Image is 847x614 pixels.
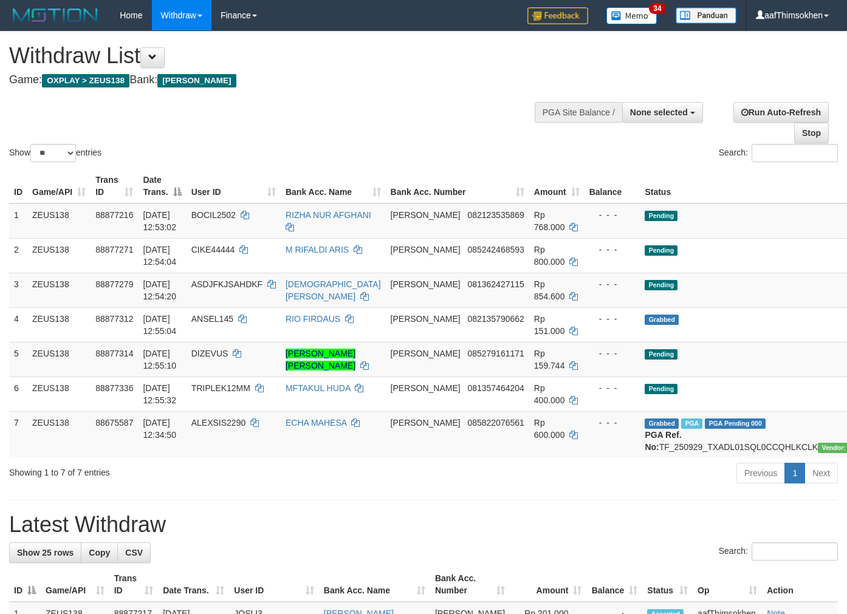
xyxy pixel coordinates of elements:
span: DIZEVUS [191,349,228,358]
th: Status: activate to sort column ascending [642,567,693,602]
b: PGA Ref. No: [645,430,681,452]
span: TRIPLEK12MM [191,383,250,393]
span: 88877314 [95,349,133,358]
div: - - - [589,417,636,429]
td: ZEUS138 [27,342,91,377]
img: Feedback.jpg [527,7,588,24]
span: Pending [645,384,677,394]
span: [DATE] 12:55:10 [143,349,176,370]
span: Rp 151.000 [534,314,565,336]
span: [PERSON_NAME] [391,349,461,358]
th: User ID: activate to sort column ascending [187,169,281,203]
input: Search: [752,144,838,162]
span: None selected [630,107,688,117]
th: Bank Acc. Number: activate to sort column ascending [386,169,529,203]
span: 88877279 [95,279,133,289]
a: MFTAKUL HUDA [286,383,351,393]
span: Copy 081362427115 to clipboard [467,279,524,289]
span: Copy 085279161171 to clipboard [467,349,524,358]
td: ZEUS138 [27,411,91,458]
span: [DATE] 12:53:02 [143,210,176,232]
th: Op: activate to sort column ascending [693,567,762,602]
label: Show entries [9,144,101,162]
th: Game/API: activate to sort column ascending [41,567,109,602]
div: - - - [589,313,636,325]
span: [DATE] 12:54:20 [143,279,176,301]
span: [PERSON_NAME] [391,383,461,393]
span: Rp 800.000 [534,245,565,267]
a: RIZHA NUR AFGHANI [286,210,371,220]
span: 88877312 [95,314,133,324]
h1: Withdraw List [9,44,552,68]
td: 3 [9,273,27,307]
span: [PERSON_NAME] [391,418,461,428]
span: Grabbed [645,418,679,429]
span: [PERSON_NAME] [391,314,461,324]
a: Run Auto-Refresh [733,102,829,123]
span: CSV [125,548,143,558]
td: 4 [9,307,27,342]
th: ID: activate to sort column descending [9,567,41,602]
span: CIKE44444 [191,245,235,254]
span: [DATE] 12:55:32 [143,383,176,405]
td: 5 [9,342,27,377]
th: Bank Acc. Number: activate to sort column ascending [430,567,510,602]
span: 88877271 [95,245,133,254]
th: Action [762,567,838,602]
span: [PERSON_NAME] [391,210,461,220]
div: - - - [589,347,636,360]
span: Rp 400.000 [534,383,565,405]
span: [DATE] 12:34:50 [143,418,176,440]
th: ID [9,169,27,203]
img: MOTION_logo.png [9,6,101,24]
h1: Latest Withdraw [9,513,838,537]
span: ANSEL145 [191,314,233,324]
span: Copy 082123535869 to clipboard [467,210,524,220]
div: Showing 1 to 7 of 7 entries [9,462,344,479]
td: 1 [9,203,27,239]
span: Pending [645,245,677,256]
a: 1 [784,463,805,483]
span: [PERSON_NAME] [391,245,461,254]
label: Search: [719,542,838,561]
a: Copy [81,542,118,563]
span: Pending [645,280,677,290]
span: Pending [645,211,677,221]
span: 34 [649,3,665,14]
th: Bank Acc. Name: activate to sort column ascending [319,567,430,602]
td: ZEUS138 [27,238,91,273]
td: 2 [9,238,27,273]
span: 88877216 [95,210,133,220]
div: - - - [589,382,636,394]
th: Bank Acc. Name: activate to sort column ascending [281,169,386,203]
span: Rp 768.000 [534,210,565,232]
th: User ID: activate to sort column ascending [229,567,319,602]
th: Amount: activate to sort column ascending [510,567,586,602]
select: Showentries [30,144,76,162]
th: Date Trans.: activate to sort column ascending [158,567,229,602]
span: Show 25 rows [17,548,74,558]
span: Copy [89,548,110,558]
th: Date Trans.: activate to sort column descending [138,169,186,203]
a: Previous [736,463,785,483]
td: 6 [9,377,27,411]
th: Trans ID: activate to sort column ascending [91,169,138,203]
td: ZEUS138 [27,307,91,342]
a: M RIFALDI ARIS [286,245,349,254]
th: Balance [585,169,640,203]
th: Balance: activate to sort column ascending [586,567,642,602]
span: Rp 600.000 [534,418,565,440]
span: 88877336 [95,383,133,393]
th: Amount: activate to sort column ascending [529,169,585,203]
img: panduan.png [676,7,736,24]
span: ALEXSIS2290 [191,418,246,428]
div: - - - [589,244,636,256]
span: PGA Pending [705,418,766,429]
a: Stop [794,123,829,143]
td: ZEUS138 [27,273,91,307]
span: Rp 854.600 [534,279,565,301]
h4: Game: Bank: [9,74,552,86]
span: Pending [645,349,677,360]
td: ZEUS138 [27,203,91,239]
span: [DATE] 12:54:04 [143,245,176,267]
